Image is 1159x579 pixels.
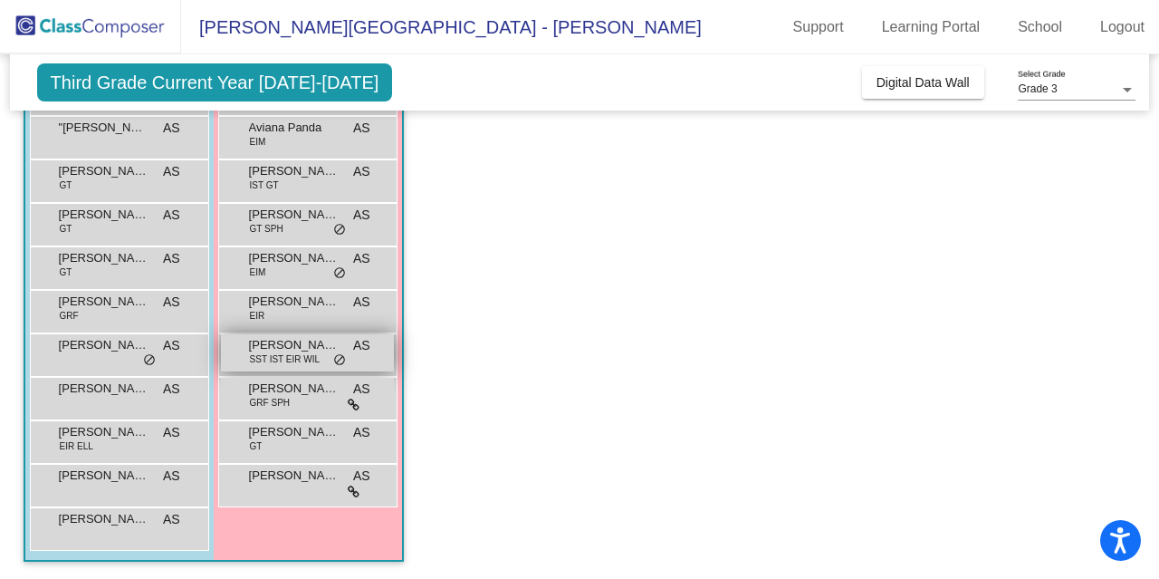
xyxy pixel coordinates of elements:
[60,265,72,279] span: GT
[862,66,984,99] button: Digital Data Wall
[181,13,702,42] span: [PERSON_NAME][GEOGRAPHIC_DATA] - [PERSON_NAME]
[59,249,149,267] span: [PERSON_NAME]
[163,249,180,268] span: AS
[353,206,370,225] span: AS
[249,162,340,180] span: [PERSON_NAME]
[163,467,180,486] span: AS
[867,13,995,42] a: Learning Portal
[60,309,79,323] span: GRF
[1086,13,1159,42] a: Logout
[1003,13,1077,42] a: School
[59,380,149,398] span: [PERSON_NAME]
[353,467,370,486] span: AS
[59,467,149,485] span: [PERSON_NAME]
[250,396,290,410] span: GRF SPH
[163,162,180,181] span: AS
[163,206,180,225] span: AS
[60,222,72,236] span: GT
[353,293,370,312] span: AS
[250,309,265,323] span: EIR
[250,179,279,192] span: IST GT
[333,353,346,368] span: do_not_disturb_alt
[250,222,283,236] span: GT SPH
[163,380,180,399] span: AS
[249,380,340,398] span: [PERSON_NAME]
[333,266,346,281] span: do_not_disturb_alt
[249,467,340,485] span: [PERSON_NAME]
[59,206,149,224] span: [PERSON_NAME]
[59,293,149,311] span: [PERSON_NAME]
[60,439,93,453] span: EIR ELL
[249,206,340,224] span: [PERSON_NAME]
[353,336,370,355] span: AS
[779,13,858,42] a: Support
[250,135,266,149] span: EIM
[59,336,149,354] span: [PERSON_NAME]
[333,223,346,237] span: do_not_disturb_alt
[249,336,340,354] span: [PERSON_NAME]
[163,293,180,312] span: AS
[250,265,266,279] span: EIM
[249,119,340,137] span: Aviana Panda
[163,423,180,442] span: AS
[353,423,370,442] span: AS
[250,439,263,453] span: GT
[353,162,370,181] span: AS
[59,423,149,441] span: [PERSON_NAME]
[249,423,340,441] span: [PERSON_NAME]
[876,75,970,90] span: Digital Data Wall
[249,293,340,311] span: [PERSON_NAME]
[249,249,340,267] span: [PERSON_NAME]
[353,249,370,268] span: AS
[353,119,370,138] span: AS
[1018,82,1057,95] span: Grade 3
[59,510,149,528] span: [PERSON_NAME]
[163,336,180,355] span: AS
[250,352,320,366] span: SST IST EIR WIL
[59,119,149,137] span: "[PERSON_NAME]
[163,510,180,529] span: AS
[143,353,156,368] span: do_not_disturb_alt
[59,162,149,180] span: [PERSON_NAME]
[60,179,72,192] span: GT
[353,380,370,399] span: AS
[37,63,393,101] span: Third Grade Current Year [DATE]-[DATE]
[163,119,180,138] span: AS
